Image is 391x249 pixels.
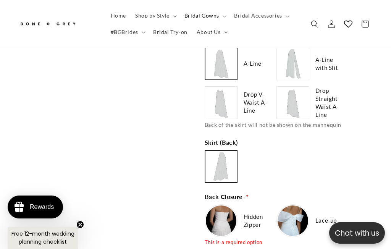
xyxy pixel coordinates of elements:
[278,49,308,79] img: https://cdn.shopify.com/s/files/1/0750/3832/7081/files/a-line_slit_3a481983-194c-46fe-90b3-ce96d0...
[329,228,385,239] p: Chat with us
[184,12,219,19] span: Bridal Gowns
[111,28,138,35] span: #BGBrides
[106,8,131,24] a: Home
[149,24,192,40] a: Bridal Try-on
[11,230,74,246] span: Free 12-month wedding planning checklist
[76,221,84,228] button: Close teaser
[244,213,273,229] span: Hidden Zipper
[244,60,262,68] span: A-Line
[329,222,385,244] button: Open chatbox
[206,49,236,79] img: https://cdn.shopify.com/s/files/1/0750/3832/7081/files/a-line_37bf069e-4231-4b1a-bced-7ad1a487183...
[180,8,229,24] summary: Bridal Gowns
[192,24,231,40] summary: About Us
[205,121,341,128] span: Back of the skirt will not be shown on the mannequin
[229,8,292,24] summary: Bridal Accessories
[111,12,126,19] span: Home
[206,87,236,118] img: https://cdn.shopify.com/s/files/1/0750/3832/7081/files/drop-v-waist-aline_078bfe7f-748c-4646-87b8...
[19,18,76,30] img: Bone and Grey Bridal
[16,15,99,33] a: Bone and Grey Bridal
[315,87,345,119] span: Drop Straight Waist A-Line
[315,56,345,72] span: A-Line with Slit
[8,227,78,249] div: Free 12-month wedding planning checklistClose teaser
[197,28,221,35] span: About Us
[30,204,54,210] div: Rewards
[315,217,337,225] span: Lace-up
[278,87,308,118] img: https://cdn.shopify.com/s/files/1/0750/3832/7081/files/drop-straight-waist-aline_17ac0158-d5ad-45...
[205,239,262,246] div: This is a required option
[131,8,180,24] summary: Shop by Style
[278,205,308,236] img: https://cdn.shopify.com/s/files/1/0750/3832/7081/files/Closure-lace-up.jpg?v=1756370613
[306,15,323,32] summary: Search
[153,28,187,35] span: Bridal Try-on
[234,12,282,19] span: Bridal Accessories
[205,138,239,147] span: Skirt (Back)
[135,12,170,19] span: Shop by Style
[106,24,149,40] summary: #BGBrides
[244,91,273,115] span: Drop V-Waist A-Line
[206,152,236,181] img: https://cdn.shopify.com/s/files/1/0750/3832/7081/files/a-line_-_back_d7571834-916b-4e15-964b-6180...
[206,205,236,236] img: https://cdn.shopify.com/s/files/1/0750/3832/7081/files/Closure-zipper.png?v=1756370614
[205,192,244,201] span: Back Closure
